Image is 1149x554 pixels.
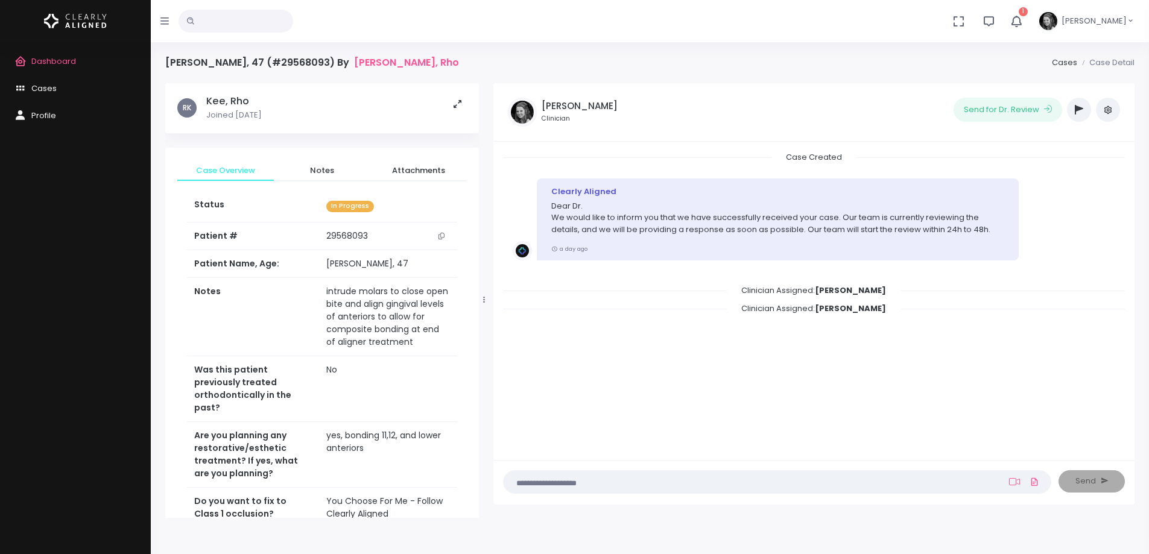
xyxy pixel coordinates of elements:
[1019,7,1028,16] span: 1
[187,250,319,278] th: Patient Name, Age:
[771,148,856,166] span: Case Created
[503,151,1125,448] div: scrollable content
[44,8,107,34] img: Logo Horizontal
[1062,15,1127,27] span: [PERSON_NAME]
[187,488,319,541] th: Do you want to fix to Class 1 occlusion?
[187,165,264,177] span: Case Overview
[727,299,901,318] span: Clinician Assigned:
[1027,471,1042,493] a: Add Files
[319,356,457,422] td: No
[326,201,374,212] span: In Progress
[165,83,479,518] div: scrollable content
[31,55,76,67] span: Dashboard
[551,245,587,253] small: a day ago
[542,101,618,112] h5: [PERSON_NAME]
[31,110,56,121] span: Profile
[206,109,262,121] p: Joined [DATE]
[187,278,319,356] th: Notes
[319,222,457,250] td: 29568093
[380,165,457,177] span: Attachments
[319,250,457,278] td: [PERSON_NAME], 47
[187,422,319,488] th: Are you planning any restorative/esthetic treatment? If yes, what are you planning?
[319,422,457,488] td: yes, bonding 11,12, and lower anteriors
[206,95,262,107] h5: Kee, Rho
[542,114,618,124] small: Clinician
[1007,477,1022,486] a: Add Loom Video
[187,222,319,250] th: Patient #
[551,186,1004,198] div: Clearly Aligned
[187,191,319,222] th: Status
[727,281,901,300] span: Clinician Assigned:
[177,98,197,118] span: RK
[551,200,1004,236] p: Dear Dr. We would like to inform you that we have successfully received your case. Our team is cu...
[815,303,886,314] b: [PERSON_NAME]
[954,98,1062,122] button: Send for Dr. Review
[319,278,457,356] td: intrude molars to close open bite and align gingival levels of anteriors to allow for composite b...
[354,57,459,68] a: [PERSON_NAME], Rho
[815,285,886,296] b: [PERSON_NAME]
[1052,57,1077,68] a: Cases
[1037,10,1059,32] img: Header Avatar
[319,488,457,541] td: You Choose For Me - Follow Clearly Aligned Recommendations
[187,356,319,422] th: Was this patient previously treated orthodontically in the past?
[31,83,57,94] span: Cases
[165,57,459,68] h4: [PERSON_NAME], 47 (#29568093) By
[283,165,361,177] span: Notes
[1077,57,1135,69] li: Case Detail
